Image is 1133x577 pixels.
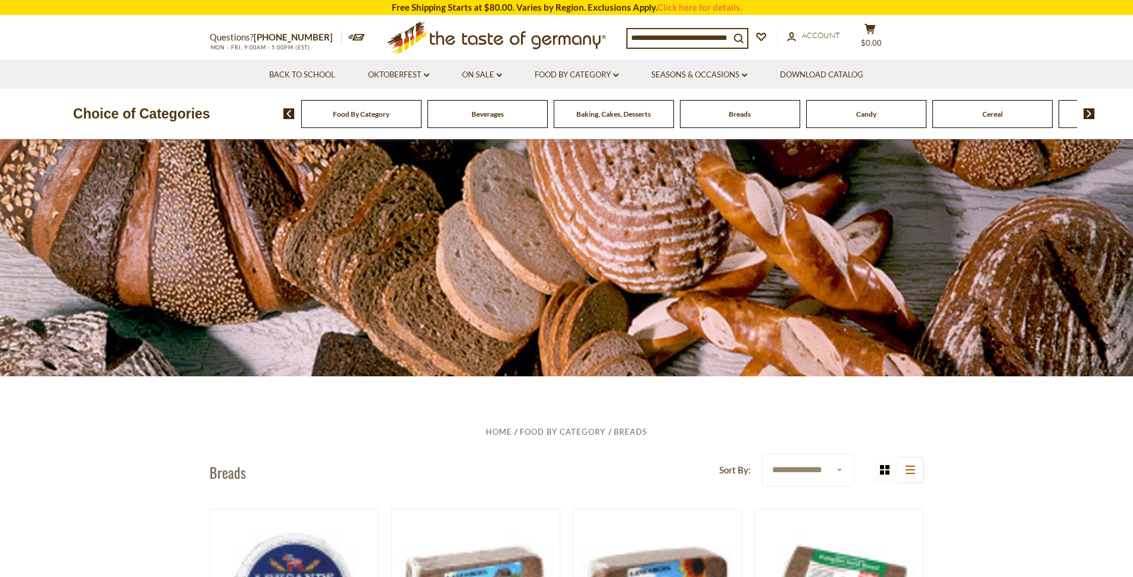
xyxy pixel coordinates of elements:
span: Account [802,30,840,40]
img: next arrow [1084,108,1095,119]
a: Seasons & Occasions [651,68,747,82]
h1: Breads [210,463,246,481]
a: Breads [729,110,751,118]
a: Click here for details. [657,2,742,13]
span: $0.00 [861,38,882,48]
a: Cereal [982,110,1003,118]
a: Home [486,427,512,436]
a: Food By Category [333,110,389,118]
a: Back to School [269,68,335,82]
a: Baking, Cakes, Desserts [576,110,651,118]
a: Food By Category [520,427,605,436]
a: Food By Category [535,68,619,82]
p: Questions? [210,30,342,45]
a: Beverages [472,110,504,118]
a: On Sale [462,68,502,82]
img: previous arrow [283,108,295,119]
a: Oktoberfest [368,68,429,82]
a: Account [787,29,840,42]
a: Candy [856,110,876,118]
a: Breads [614,427,647,436]
a: [PHONE_NUMBER] [254,32,333,42]
span: MON - FRI, 9:00AM - 5:00PM (EST) [210,44,311,51]
button: $0.00 [853,23,888,53]
label: Sort By: [719,463,751,478]
a: Download Catalog [780,68,863,82]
